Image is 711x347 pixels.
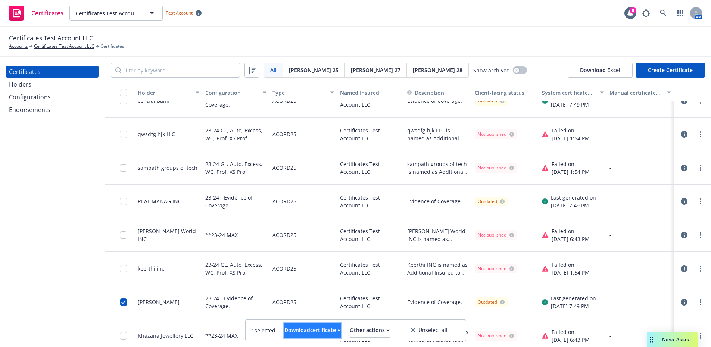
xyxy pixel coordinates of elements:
div: 23-24 - Evidence of Coverage. [205,189,267,213]
div: Failed on [552,261,590,269]
div: Certificates Test Account LLC [337,252,405,285]
button: Other actions [350,323,390,338]
a: Switch app [673,6,688,21]
input: Toggle Row Selected [120,298,127,306]
div: **23-24 MAX [205,223,238,247]
div: - [609,130,671,138]
div: Certificates Test Account LLC [337,218,405,252]
div: Last generated on [551,294,596,302]
button: Create Certificate [636,63,705,78]
button: Manual certificate last generated [606,84,674,101]
div: - [609,265,671,272]
div: Certificates Test Account LLC [337,118,405,151]
button: Named Insured [337,84,405,101]
div: keerthi inc [138,265,164,272]
div: [PERSON_NAME] [138,298,180,306]
div: Holders [9,78,31,90]
button: Nova Assist [647,332,698,347]
input: Select all [120,89,127,96]
button: Client-facing status [472,84,539,101]
span: [PERSON_NAME] 25 [289,66,339,74]
a: more [696,298,705,307]
input: Toggle Row Selected [120,131,127,138]
span: Test Account [166,10,193,16]
div: Manual certificate last generated [609,89,663,97]
div: Failed on [552,126,590,134]
div: Certificates [9,66,41,78]
div: - [609,231,671,239]
div: Certificates Test Account LLC [337,185,405,218]
a: Certificates [6,3,66,24]
div: Not published [478,165,514,171]
div: ACORD25 [272,256,296,281]
span: Certificates [31,10,63,16]
div: Other actions [350,323,390,337]
button: Evidence of Coverage. [407,197,462,205]
a: more [696,163,705,172]
div: [DATE] 7:49 PM [551,101,596,109]
div: Failed on [552,328,590,336]
div: Outdated [478,299,505,306]
button: Keerthi INC is named as Additional Insured to the General Liability per attached CG 20 33 07 04 e... [407,261,469,276]
button: Certificates Test Account LLC [69,6,163,21]
button: [PERSON_NAME] World INC is named as Additional Insured to the General Liability per attached CG 2... [407,227,469,243]
div: Not published [478,232,514,238]
input: Toggle Row Selected [120,198,127,205]
div: [DATE] 1:54 PM [552,168,590,176]
div: - [609,164,671,172]
div: [DATE] 6:43 PM [552,336,590,344]
a: Endorsements [6,104,99,116]
div: Certificates Test Account LLC [337,285,405,319]
span: Test Account [163,9,205,17]
div: qwsdfg hjk LLC [138,130,175,138]
div: [DATE] 7:49 PM [551,201,596,209]
a: Report a Bug [639,6,654,21]
span: Certificates Test Account LLC [76,9,140,17]
div: [DATE] 7:49 PM [551,302,596,310]
div: Certificates Test Account LLC [337,151,405,185]
button: qwsdfg hjk LLC is named as Additional Insured to the General Liability per attached CG 20 33 07 0... [407,126,469,142]
div: Khazana Jewellery LLC [138,332,193,340]
div: Endorsements [9,104,50,116]
div: Not published [478,131,514,138]
div: System certificate last generated [542,89,595,97]
div: Failed on [552,160,590,168]
button: Configuration [202,84,270,101]
div: Outdated [478,198,505,205]
div: 23-24 GL, Auto, Excess, WC, Prof, XS Prof [205,256,267,281]
button: Description [407,89,444,97]
span: Evidence of Coverage. [407,298,462,306]
div: [DATE] 1:54 PM [552,269,590,276]
div: - [609,197,671,205]
span: Unselect all [418,328,448,333]
input: Toggle Row Selected [120,332,127,340]
button: sampath groups of tech is named as Additional Insured to the General Liability per attached CG 20... [407,160,469,176]
div: sampath groups of tech [138,164,197,172]
a: Configurations [6,91,99,103]
button: Download Excel [568,63,633,78]
button: Holder [135,84,202,101]
div: 23-24 - Evidence of Coverage. [205,290,267,314]
input: Toggle Row Selected [120,231,127,239]
div: Named Insured [340,89,402,97]
a: Certificates Test Account LLC [34,43,94,50]
div: REAL MANAG INC. [138,197,183,205]
span: [PERSON_NAME] 27 [351,66,400,74]
a: Certificates [6,66,99,78]
div: Holder [138,89,191,97]
div: - [609,298,671,306]
div: Not published [478,265,514,272]
a: more [696,130,705,139]
div: ACORD25 [272,156,296,180]
div: Configurations [9,91,51,103]
div: ACORD25 [272,290,296,314]
div: ACORD25 [272,122,296,146]
span: Certificates Test Account LLC [9,33,93,43]
div: 23-24 GL, Auto, Excess, WC, Prof, XS Prof [205,156,267,180]
a: more [696,231,705,240]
